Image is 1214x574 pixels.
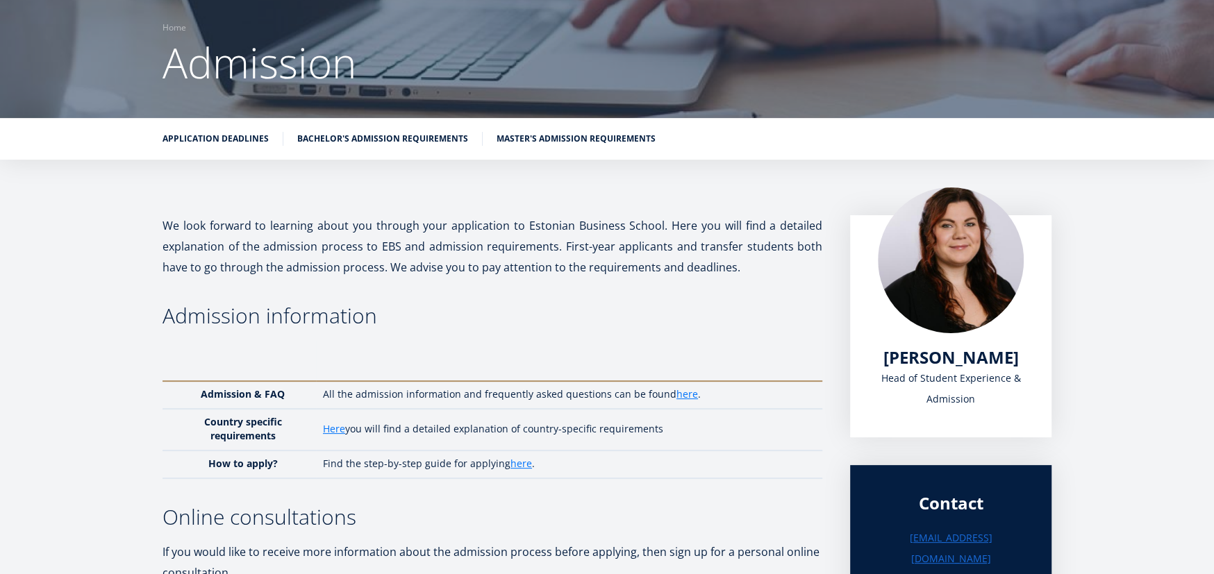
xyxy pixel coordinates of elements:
[163,305,822,326] h3: Admission information
[883,347,1019,368] a: [PERSON_NAME]
[316,381,822,409] td: All the admission information and frequently asked questions can be found .
[878,527,1024,569] a: [EMAIL_ADDRESS][DOMAIN_NAME]
[316,409,822,450] td: you will find a detailed explanation of country-specific requirements
[676,387,698,401] a: here
[203,415,281,442] strong: Country specific requirements
[297,132,468,146] a: Bachelor's admission requirements
[878,493,1024,514] div: Contact
[163,34,356,91] span: Admission
[878,368,1024,410] div: Head of Student Experience & Admission
[323,422,345,436] a: Here
[878,187,1024,333] img: liina reimann
[163,215,822,278] p: We look forward to learning about you through your application to Estonian Business School. Here ...
[497,132,656,146] a: Master's admission requirements
[510,457,532,471] a: here
[883,346,1019,369] span: [PERSON_NAME]
[163,507,822,527] h3: Online consultations
[323,457,808,471] p: Find the step-by-step guide for applying .
[201,387,285,400] strong: Admission & FAQ
[163,21,186,35] a: Home
[208,457,277,470] strong: How to apply?
[163,132,269,146] a: Application deadlines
